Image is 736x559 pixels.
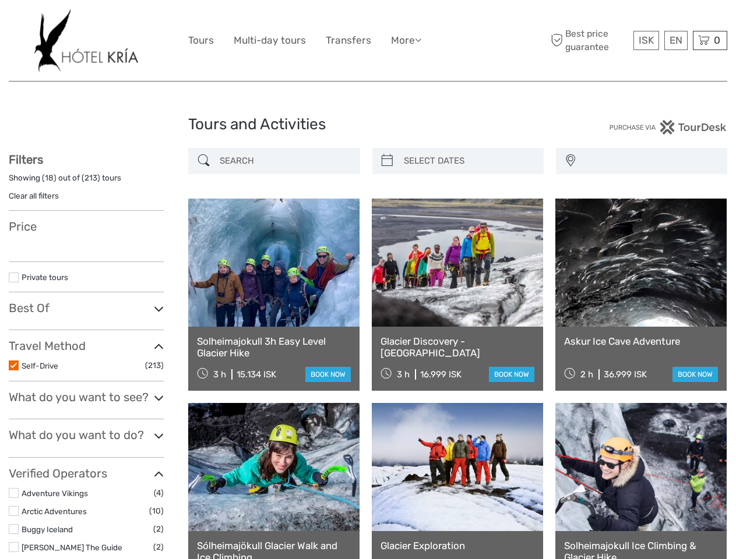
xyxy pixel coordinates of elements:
h3: What do you want to do? [9,428,164,442]
a: Multi-day tours [234,32,306,49]
h3: Travel Method [9,339,164,353]
a: Askur Ice Cave Adventure [564,335,718,347]
span: (10) [149,504,164,518]
div: EN [664,31,688,50]
a: Private tours [22,273,68,282]
a: book now [672,367,718,382]
h3: Best Of [9,301,164,315]
span: (213) [145,359,164,372]
span: Best price guarantee [548,27,631,53]
a: Adventure Vikings [22,489,88,498]
input: SELECT DATES [399,151,538,171]
span: 3 h [397,369,410,380]
strong: Filters [9,153,43,167]
img: 532-e91e591f-ac1d-45f7-9962-d0f146f45aa0_logo_big.jpg [34,9,138,72]
span: 0 [712,34,722,46]
label: 18 [45,172,54,183]
a: Solheimajokull 3h Easy Level Glacier Hike [197,335,351,359]
h3: Price [9,220,164,233]
a: Transfers [326,32,371,49]
a: Self-Drive [22,361,58,370]
a: Glacier Discovery - [GEOGRAPHIC_DATA] [381,335,534,359]
img: PurchaseViaTourDesk.png [609,120,727,135]
input: SEARCH [215,151,354,171]
a: [PERSON_NAME] The Guide [22,543,122,552]
span: (2) [153,540,164,554]
div: 15.134 ISK [237,369,276,380]
h1: Tours and Activities [188,115,548,134]
span: 2 h [580,369,593,380]
a: Arctic Adventures [22,507,87,516]
div: 16.999 ISK [420,369,462,380]
div: Showing ( ) out of ( ) tours [9,172,164,190]
a: Clear all filters [9,191,59,200]
span: 3 h [213,369,226,380]
a: Buggy Iceland [22,525,73,534]
a: More [391,32,421,49]
label: 213 [84,172,97,183]
h3: Verified Operators [9,466,164,480]
a: book now [489,367,534,382]
span: (4) [154,486,164,500]
a: Glacier Exploration [381,540,534,551]
a: Tours [188,32,214,49]
a: book now [305,367,351,382]
span: (2) [153,522,164,536]
div: 36.999 ISK [604,369,647,380]
span: ISK [639,34,654,46]
h3: What do you want to see? [9,390,164,404]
